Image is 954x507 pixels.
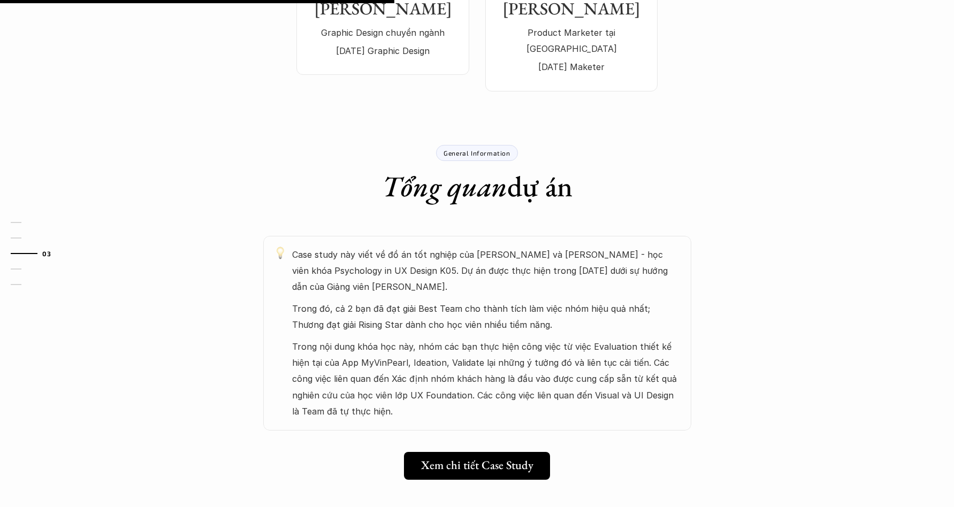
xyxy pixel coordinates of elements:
[382,169,573,204] h1: dự án
[404,452,550,480] a: Xem chi tiết Case Study
[421,458,533,472] h5: Xem chi tiết Case Study
[11,247,62,260] a: 03
[307,43,459,59] p: [DATE] Graphic Design
[292,301,681,333] p: Trong đó, cả 2 bạn đã đạt giải Best Team cho thành tích làm việc nhóm hiệu quả nhất; Thương đạt g...
[292,247,681,295] p: Case study này viết về đồ án tốt nghiệp của [PERSON_NAME] và [PERSON_NAME] - học viên khóa Psycho...
[496,25,647,57] p: Product Marketer tại [GEOGRAPHIC_DATA]
[292,339,681,420] p: Trong nội dung khóa học này, nhóm các bạn thực hiện công việc từ việc Evaluation thiết kế hiện tạ...
[496,59,647,75] p: [DATE] Maketer
[307,25,459,41] p: Graphic Design chuyển ngành
[444,149,510,157] p: General Information
[382,167,507,205] em: Tổng quan
[42,250,51,257] strong: 03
